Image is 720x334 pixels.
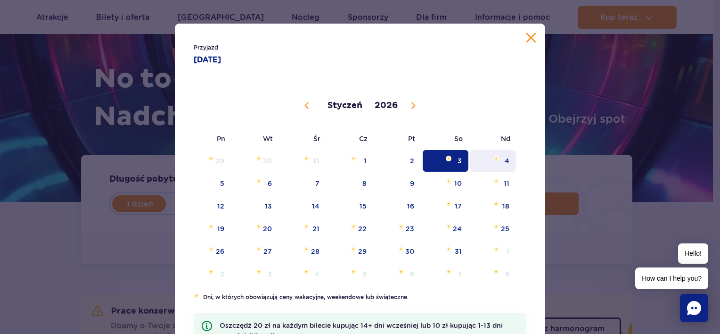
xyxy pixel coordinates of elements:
span: Styczeń 15, 2026 [327,195,375,217]
span: Styczeń 3, 2026 [422,150,469,172]
span: Styczeń 30, 2026 [374,241,422,262]
span: Styczeń 20, 2026 [232,218,279,240]
span: Luty 2, 2026 [184,263,232,285]
span: Grudzień 30, 2025 [232,150,279,172]
span: Hello! [678,243,708,264]
span: Luty 1, 2026 [469,241,517,262]
span: Luty 3, 2026 [232,263,279,285]
span: So [422,128,469,150]
span: Styczeń 12, 2026 [184,195,232,217]
span: How can I help you? [635,267,708,289]
span: Styczeń 27, 2026 [232,241,279,262]
span: Grudzień 29, 2025 [184,150,232,172]
span: Luty 4, 2026 [279,263,327,285]
span: Luty 5, 2026 [327,263,375,285]
span: Przyjazd [194,43,341,52]
span: Styczeń 24, 2026 [422,218,469,240]
span: Grudzień 31, 2025 [279,150,327,172]
span: Styczeń 8, 2026 [327,173,375,194]
span: Styczeń 25, 2026 [469,218,517,240]
span: Wt [232,128,279,150]
span: Śr [279,128,327,150]
span: Styczeń 17, 2026 [422,195,469,217]
span: Styczeń 10, 2026 [422,173,469,194]
strong: [DATE] [194,54,341,66]
button: Zamknij kalendarz [526,33,536,42]
span: Styczeń 29, 2026 [327,241,375,262]
span: Styczeń 19, 2026 [184,218,232,240]
span: Styczeń 26, 2026 [184,241,232,262]
span: Styczeń 5, 2026 [184,173,232,194]
span: Styczeń 28, 2026 [279,241,327,262]
span: Nd [469,128,517,150]
span: Styczeń 21, 2026 [279,218,327,240]
span: Styczeń 6, 2026 [232,173,279,194]
span: Luty 7, 2026 [422,263,469,285]
span: Styczeń 1, 2026 [327,150,375,172]
span: Styczeń 2, 2026 [374,150,422,172]
span: Styczeń 16, 2026 [374,195,422,217]
span: Luty 8, 2026 [469,263,517,285]
li: Dni, w których obowiązują ceny wakacyjne, weekendowe lub świąteczne. [194,293,526,301]
span: Styczeń 18, 2026 [469,195,517,217]
span: Pn [184,128,232,150]
span: Pt [374,128,422,150]
span: Styczeń 13, 2026 [232,195,279,217]
span: Luty 6, 2026 [374,263,422,285]
span: Styczeń 7, 2026 [279,173,327,194]
span: Styczeń 31, 2026 [422,241,469,262]
span: Styczeń 23, 2026 [374,218,422,240]
span: Styczeń 9, 2026 [374,173,422,194]
span: Styczeń 22, 2026 [327,218,375,240]
span: Styczeń 4, 2026 [469,150,517,172]
div: Chat [680,294,708,322]
span: Styczeń 11, 2026 [469,173,517,194]
span: Styczeń 14, 2026 [279,195,327,217]
span: Cz [327,128,375,150]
